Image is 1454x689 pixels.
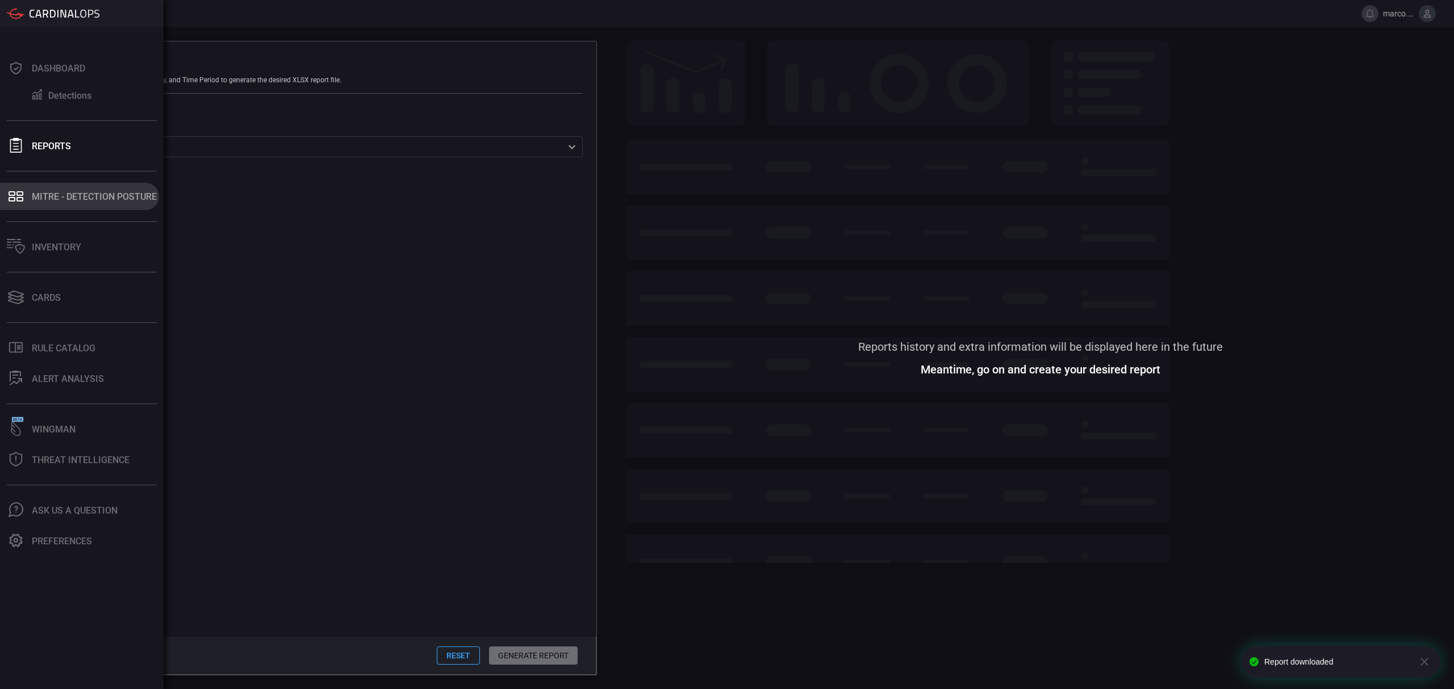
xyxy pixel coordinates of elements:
[32,455,129,465] div: Threat Intelligence
[48,90,91,101] div: Detections
[32,505,118,516] div: Ask Us A Question
[32,191,157,202] div: MITRE - Detection Posture
[32,63,85,74] div: Dashboard
[60,55,583,67] div: Generate Report
[32,536,92,547] div: Preferences
[32,424,76,435] div: Wingman
[32,292,61,303] div: Cards
[32,242,81,253] div: Inventory
[60,76,583,84] div: Select Report type, Report Category, and Time Period to generate the desired XLSX report file.
[921,365,1160,374] div: Meantime, go on and create your desired report
[32,141,71,152] div: Reports
[437,646,480,665] button: Reset
[1383,9,1414,18] span: marco.[PERSON_NAME]
[858,342,1223,351] div: Reports history and extra information will be displayed here in the future
[1264,657,1410,666] div: Report downloaded
[32,343,95,354] div: Rule Catalog
[32,373,104,384] div: ALERT ANALYSIS
[60,121,583,130] div: Report Type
